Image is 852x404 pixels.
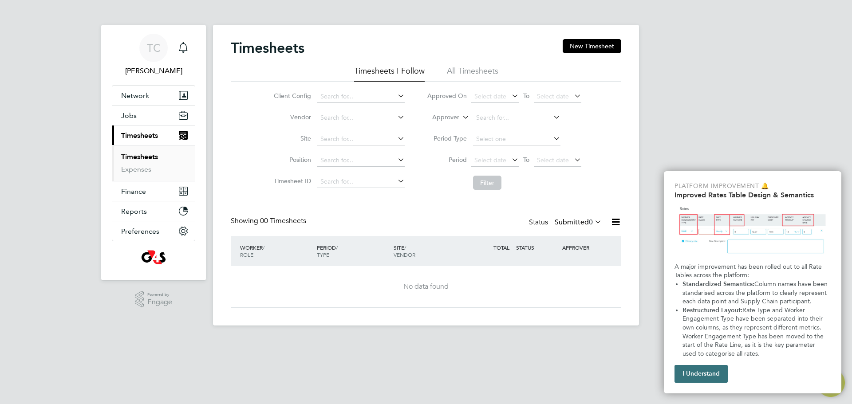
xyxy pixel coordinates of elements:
[231,216,308,226] div: Showing
[473,176,501,190] button: Filter
[674,263,831,280] p: A major improvement has been rolled out to all Rate Tables across the platform:
[121,165,151,173] a: Expenses
[112,250,195,264] a: Go to home page
[354,66,425,82] li: Timesheets I Follow
[112,34,195,76] a: Go to account details
[271,113,311,121] label: Vendor
[473,133,560,145] input: Select one
[447,66,498,82] li: All Timesheets
[240,282,612,291] div: No data found
[317,154,405,167] input: Search for...
[240,251,253,258] span: ROLE
[474,156,506,164] span: Select date
[674,203,831,259] img: Updated Rates Table Design & Semantics
[521,154,532,165] span: To
[141,250,166,264] img: g4s1-logo-retina.png
[260,216,306,225] span: 00 Timesheets
[121,91,149,100] span: Network
[121,207,147,216] span: Reports
[682,306,825,357] span: Rate Type and Worker Engagement Type have been separated into their own columns, as they represen...
[560,239,606,255] div: APPROVER
[674,182,831,191] p: Platform Improvement 🔔
[529,216,603,229] div: Status
[317,251,329,258] span: TYPE
[521,90,532,102] span: To
[315,239,391,263] div: PERIOD
[419,113,459,122] label: Approver
[271,92,311,100] label: Client Config
[563,39,621,53] button: New Timesheet
[317,133,405,145] input: Search for...
[121,153,158,161] a: Timesheets
[682,280,829,305] span: Column names have been standarised across the platform to clearly represent each data point and S...
[514,239,560,255] div: STATUS
[589,218,593,227] span: 0
[493,244,509,251] span: TOTAL
[121,131,158,140] span: Timesheets
[231,39,304,57] h2: Timesheets
[336,244,338,251] span: /
[427,156,467,164] label: Period
[537,92,569,100] span: Select date
[391,239,468,263] div: SITE
[271,134,311,142] label: Site
[121,187,146,196] span: Finance
[121,227,159,235] span: Preferences
[121,111,137,120] span: Jobs
[317,90,405,103] input: Search for...
[682,280,754,288] strong: Standardized Semantics:
[427,134,467,142] label: Period Type
[394,251,415,258] span: VENDOR
[474,92,506,100] span: Select date
[555,218,602,227] label: Submitted
[271,177,311,185] label: Timesheet ID
[112,66,195,76] span: Tom Cuthbert
[682,306,742,314] strong: Restructured Layout:
[537,156,569,164] span: Select date
[473,112,560,124] input: Search for...
[317,176,405,188] input: Search for...
[404,244,406,251] span: /
[147,42,161,54] span: TC
[238,239,315,263] div: WORKER
[101,25,206,280] nav: Main navigation
[664,171,841,393] div: Improved Rate Table Semantics
[427,92,467,100] label: Approved On
[147,291,172,298] span: Powered by
[263,244,264,251] span: /
[674,365,728,383] button: I Understand
[317,112,405,124] input: Search for...
[674,191,831,199] h2: Improved Rates Table Design & Semantics
[147,298,172,306] span: Engage
[271,156,311,164] label: Position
